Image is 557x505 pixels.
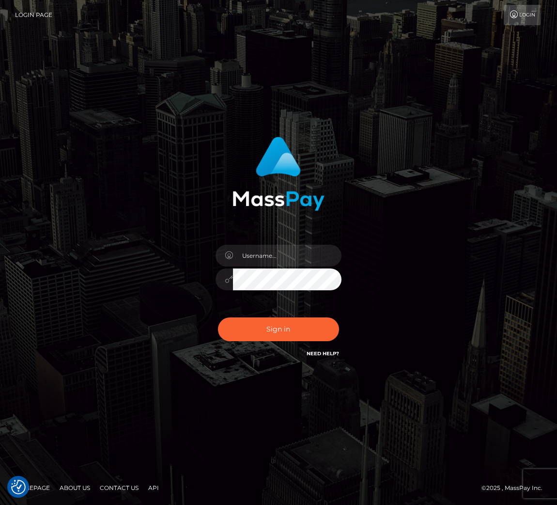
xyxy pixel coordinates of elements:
[232,137,325,211] img: MassPay Login
[481,483,550,493] div: © 2025 , MassPay Inc.
[96,480,142,495] a: Contact Us
[11,480,26,494] button: Consent Preferences
[233,245,341,267] input: Username...
[504,5,541,25] a: Login
[15,5,52,25] a: Login Page
[11,480,26,494] img: Revisit consent button
[144,480,163,495] a: API
[56,480,94,495] a: About Us
[11,480,54,495] a: Homepage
